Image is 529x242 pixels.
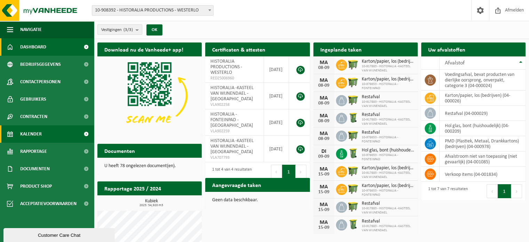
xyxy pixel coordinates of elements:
span: Karton/papier, los (bedrijven) [362,165,414,171]
button: 1 [282,165,296,179]
h2: Rapportage 2025 / 2024 [97,181,168,195]
td: [DATE] [264,136,289,162]
p: Geen data beschikbaar. [212,198,303,203]
span: Karton/papier, los (bedrijven) [362,183,414,189]
h2: Documenten [97,144,142,157]
span: Restafval [362,219,414,224]
td: [DATE] [264,83,289,109]
span: Acceptatievoorwaarden [20,195,77,212]
div: MA [317,166,331,172]
button: Previous [271,165,282,179]
span: Karton/papier, los (bedrijven) [362,77,414,82]
td: voedingsafval, bevat producten van dierlijke oorsprong, onverpakt, categorie 3 (04-000024) [440,70,526,91]
td: restafval (04-000029) [440,106,526,121]
span: Restafval [362,112,414,118]
td: hol glas, bont (huishoudelijk) (04-000209) [440,121,526,136]
td: PMD (Plastiek, Metaal, Drankkartons) (bedrijven) (04-000978) [440,136,526,151]
span: 10-917883 - HISTORALIA -KASTEEL VAN WIJNENDAEL [362,100,414,108]
span: Rapportage [20,143,47,160]
div: MA [317,184,331,190]
span: VLA902258 [210,102,258,108]
span: 10-978653 - HISTORALIA - FONTEINPAD [362,135,414,144]
img: WB-1100-HPE-GN-50 [347,201,359,212]
div: 08-09 [317,136,331,141]
span: 10-917883 - HISTORALIA -KASTEEL VAN WIJNENDAEL [362,64,414,73]
a: Bekijk rapportage [150,195,201,209]
iframe: chat widget [3,227,116,242]
span: 10-917883 - HISTORALIA -KASTEEL VAN WIJNENDAEL [362,118,414,126]
div: 08-09 [317,101,331,106]
button: Previous [487,184,498,198]
div: MA [317,113,331,119]
span: 10-917883 - HISTORALIA -KASTEEL VAN WIJNENDAEL [362,224,414,233]
td: verkoop items (04-001834) [440,167,526,182]
td: karton/papier, los (bedrijven) (04-000026) [440,91,526,106]
span: Dashboard [20,38,46,56]
div: 15-09 [317,208,331,212]
div: 08-09 [317,119,331,124]
button: 1 [498,184,511,198]
span: Restafval [362,201,414,206]
img: Download de VHEPlus App [97,56,202,135]
span: Restafval [362,94,414,100]
span: RED25006960 [210,76,258,81]
span: 10-908392 - HISTORALIA PRODUCTIONS - WESTERLO [92,6,213,15]
td: afvalstroom niet van toepassing (niet gevaarlijk) (04-001085) [440,151,526,167]
img: WB-0240-HPE-GN-50 [347,147,359,159]
div: 15-09 [317,172,331,177]
button: OK [146,24,162,36]
div: MA [317,60,331,65]
img: WB-1100-HPE-GN-50 [347,58,359,70]
span: 10-978653 - HISTORALIA - FONTEINPAD [362,82,414,91]
div: 1 tot 7 van 7 resultaten [425,184,468,199]
span: 10-917883 - HISTORALIA -KASTEEL VAN WIJNENDAEL [362,171,414,179]
button: Vestigingen(3/3) [97,24,142,35]
span: Afvalstof [445,60,465,66]
span: Kalender [20,125,42,143]
span: Navigatie [20,21,42,38]
span: Hol glas, bont (huishoudelijk) [362,148,414,153]
div: MA [317,202,331,208]
div: 15-09 [317,225,331,230]
h2: Certificaten & attesten [205,42,272,56]
img: WB-0240-HPE-GN-50 [347,112,359,124]
span: Product Shop [20,178,52,195]
span: 10-917883 - HISTORALIA -KASTEEL VAN WIJNENDAEL [362,206,414,215]
button: Next [511,184,522,198]
img: WB-1100-HPE-GN-50 [347,94,359,106]
td: [DATE] [264,56,289,83]
span: HISTORALIA PRODUCTIONS - WESTERLO [210,59,242,75]
div: MA [317,95,331,101]
span: Contactpersonen [20,73,61,91]
span: HISTORALIA -KASTEEL VAN WIJNENDAEL - [GEOGRAPHIC_DATA] [210,85,254,102]
count: (3/3) [123,28,133,32]
span: VLA707793 [210,155,258,161]
span: Restafval [362,130,414,135]
img: WB-0240-HPE-GN-50 [347,218,359,230]
span: Contracten [20,108,47,125]
h2: Ingeplande taken [313,42,369,56]
div: 09-09 [317,154,331,159]
h2: Download nu de Vanheede+ app! [97,42,190,56]
span: HISTORALIA - FONTEINPAD - [GEOGRAPHIC_DATA] [210,112,253,128]
h2: Uw afvalstoffen [421,42,472,56]
div: MA [317,131,331,136]
span: Vestigingen [101,25,133,35]
div: MA [317,220,331,225]
button: Next [296,165,306,179]
span: 10-908392 - HISTORALIA PRODUCTIONS - WESTERLO [92,5,214,16]
img: WB-1100-HPE-GN-50 [347,183,359,195]
h2: Aangevraagde taken [205,178,268,192]
span: 10-978653 - HISTORALIA - FONTEINPAD [362,189,414,197]
p: U heeft 78 ongelezen document(en). [104,164,195,169]
h3: Kubiek [101,199,202,207]
span: HISTORALIA -KASTEEL VAN WIJNENDAEL - [GEOGRAPHIC_DATA] [210,138,254,155]
div: 08-09 [317,65,331,70]
span: VLA902259 [210,128,258,134]
span: Gebruikers [20,91,46,108]
div: MA [317,78,331,83]
span: 2025: 54,920 m3 [101,204,202,207]
img: WB-1100-HPE-GN-50 [347,130,359,141]
span: 10-978653 - HISTORALIA - FONTEINPAD [362,153,414,162]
